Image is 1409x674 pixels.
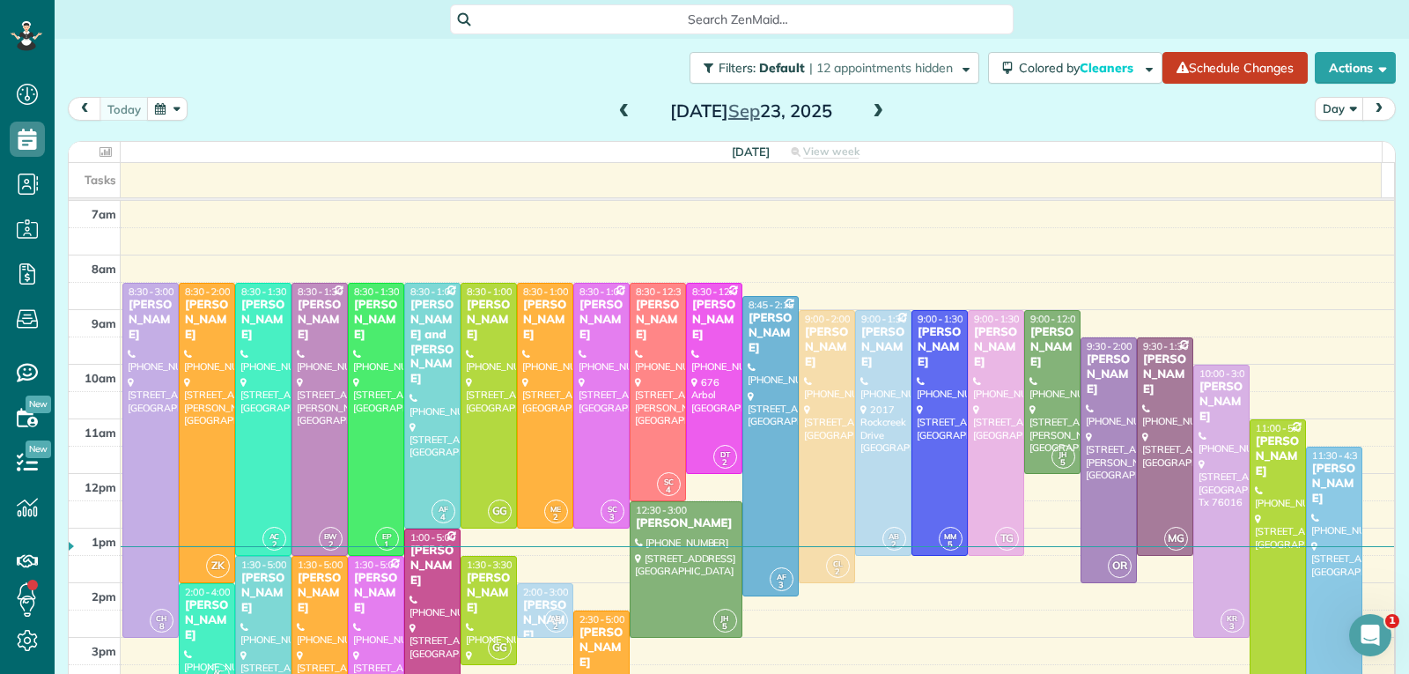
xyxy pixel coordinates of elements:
[809,60,953,76] span: | 12 appointments hidden
[1385,614,1399,628] span: 1
[944,531,956,541] span: MM
[92,535,116,549] span: 1pm
[354,559,400,571] span: 1:30 - 5:00
[579,298,624,343] div: [PERSON_NAME]
[376,537,398,553] small: 1
[692,285,743,298] span: 8:30 - 12:00
[550,504,561,514] span: ME
[128,298,173,343] div: [PERSON_NAME]
[92,207,116,221] span: 7am
[719,60,756,76] span: Filters:
[833,559,843,568] span: CL
[635,516,737,531] div: [PERSON_NAME]
[550,613,561,623] span: AB
[240,298,286,343] div: [PERSON_NAME]
[92,262,116,276] span: 8am
[409,298,455,387] div: [PERSON_NAME] and [PERSON_NAME]
[636,504,687,516] span: 12:30 - 3:00
[681,52,979,84] a: Filters: Default | 12 appointments hidden
[488,636,512,660] span: GG
[523,285,569,298] span: 8:30 - 1:00
[973,325,1019,370] div: [PERSON_NAME]
[827,564,849,581] small: 2
[728,100,760,122] span: Sep
[1080,60,1136,76] span: Cleaners
[720,449,730,459] span: DT
[466,298,512,343] div: [PERSON_NAME]
[579,626,624,670] div: [PERSON_NAME]
[297,298,343,343] div: [PERSON_NAME]
[241,559,287,571] span: 1:30 - 5:00
[1029,325,1075,370] div: [PERSON_NAME]
[85,480,116,494] span: 12pm
[803,144,859,159] span: View week
[1315,97,1364,121] button: Day
[636,285,687,298] span: 8:30 - 12:30
[974,313,1020,325] span: 9:00 - 1:30
[1143,340,1189,352] span: 9:30 - 1:30
[467,285,513,298] span: 8:30 - 1:00
[353,298,399,343] div: [PERSON_NAME]
[749,299,794,311] span: 8:45 - 2:15
[297,571,343,616] div: [PERSON_NAME]
[85,371,116,385] span: 10am
[545,509,567,526] small: 2
[690,52,979,84] button: Filters: Default | 12 appointments hidden
[523,586,569,598] span: 2:00 - 3:00
[1164,527,1188,551] span: MG
[353,571,399,616] div: [PERSON_NAME]
[732,144,770,159] span: [DATE]
[1199,367,1250,380] span: 10:00 - 3:00
[151,618,173,635] small: 8
[68,97,101,121] button: prev
[883,537,905,553] small: 2
[26,396,51,413] span: New
[92,589,116,604] span: 2pm
[85,426,116,440] span: 11am
[1199,380,1244,425] div: [PERSON_NAME]
[185,285,231,298] span: 8:30 - 2:00
[1311,462,1357,507] div: [PERSON_NAME]
[206,554,230,578] span: ZK
[466,571,512,616] div: [PERSON_NAME]
[1315,52,1396,84] button: Actions
[26,441,51,458] span: New
[601,509,623,526] small: 3
[1108,554,1132,578] span: OR
[1255,434,1301,479] div: [PERSON_NAME]
[409,544,455,589] div: [PERSON_NAME]
[805,313,851,325] span: 9:00 - 2:00
[92,316,116,330] span: 9am
[1030,313,1081,325] span: 9:00 - 12:00
[691,298,737,343] div: [PERSON_NAME]
[263,537,285,553] small: 2
[658,482,680,499] small: 4
[940,537,962,553] small: 5
[748,311,793,356] div: [PERSON_NAME]
[860,325,906,370] div: [PERSON_NAME]
[608,504,617,514] span: SC
[467,559,513,571] span: 1:30 - 3:30
[1312,449,1363,462] span: 11:30 - 4:30
[1227,613,1237,623] span: KR
[1256,422,1307,434] span: 11:00 - 5:00
[720,613,729,623] span: JH
[382,531,392,541] span: EP
[184,298,230,343] div: [PERSON_NAME]
[861,313,907,325] span: 9:00 - 1:30
[320,537,342,553] small: 2
[410,531,456,544] span: 1:00 - 5:00
[324,531,338,541] span: BW
[241,285,287,298] span: 8:30 - 1:30
[579,285,625,298] span: 8:30 - 1:00
[240,571,286,616] div: [PERSON_NAME]
[1142,352,1188,397] div: [PERSON_NAME]
[1362,97,1396,121] button: next
[354,285,400,298] span: 8:30 - 1:30
[918,313,963,325] span: 9:00 - 1:30
[777,572,786,581] span: AF
[1059,449,1067,459] span: JH
[85,173,116,187] span: Tasks
[1349,614,1391,656] iframe: Intercom live chat
[1087,340,1132,352] span: 9:30 - 2:00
